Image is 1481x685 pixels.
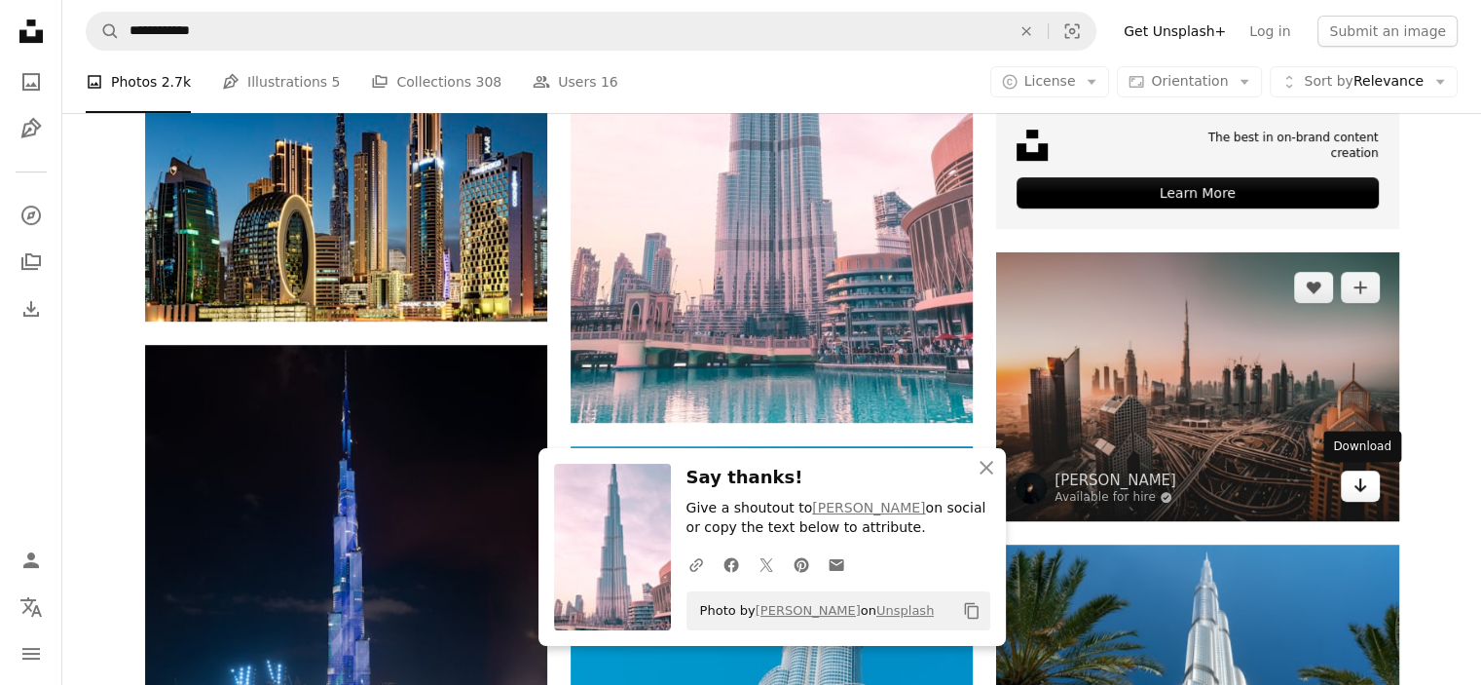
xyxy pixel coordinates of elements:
[1055,490,1176,506] a: Available for hire
[1317,16,1458,47] button: Submit an image
[1005,13,1048,50] button: Clear
[996,252,1398,520] img: aerial photo of city highway surrounded by high-rise buildings
[749,545,784,584] a: Share on Twitter
[819,545,854,584] a: Share over email
[990,66,1110,97] button: License
[1238,16,1302,47] a: Log in
[1151,73,1228,89] span: Orientation
[12,634,51,673] button: Menu
[12,541,51,580] a: Log in / Sign up
[12,12,51,55] a: Home — Unsplash
[1294,272,1333,303] button: Like
[12,62,51,101] a: Photos
[686,464,990,492] h3: Say thanks!
[690,595,935,627] span: Photo by on
[601,71,618,93] span: 16
[756,603,861,618] a: [PERSON_NAME]
[1016,473,1047,504] img: Go to David Rodrigo's profile
[1017,130,1048,161] img: file-1631678316303-ed18b8b5cb9cimage
[784,545,819,584] a: Share on Pinterest
[1304,72,1424,92] span: Relevance
[996,377,1398,395] a: aerial photo of city highway surrounded by high-rise buildings
[1304,73,1352,89] span: Sort by
[87,13,120,50] button: Search Unsplash
[955,594,988,628] button: Copy to clipboard
[12,109,51,148] a: Illustrations
[714,545,749,584] a: Share on Facebook
[371,51,501,113] a: Collections 308
[86,12,1096,51] form: Find visuals sitewide
[12,196,51,235] a: Explore
[12,243,51,282] a: Collections
[222,51,340,113] a: Illustrations 5
[1017,177,1378,209] div: Learn More
[145,33,547,322] img: DUBAI, United Arab Emirates – November 08, 2021: A fascinating cityscape of skyscrapers in Dubai,...
[1117,66,1262,97] button: Orientation
[812,501,925,516] a: [PERSON_NAME]
[533,51,618,113] a: Users 16
[1055,471,1176,490] a: [PERSON_NAME]
[12,289,51,328] a: Download History
[876,603,934,618] a: Unsplash
[1270,66,1458,97] button: Sort byRelevance
[475,71,501,93] span: 308
[1341,471,1380,502] a: Download
[1024,73,1076,89] span: License
[1112,16,1238,47] a: Get Unsplash+
[145,169,547,186] a: DUBAI, United Arab Emirates – November 08, 2021: A fascinating cityscape of skyscrapers in Dubai,...
[12,588,51,627] button: Language
[1157,130,1378,163] span: The best in on-brand content creation
[686,500,990,539] p: Give a shoutout to on social or copy the text below to attribute.
[1341,272,1380,303] button: Add to Collection
[332,71,341,93] span: 5
[145,638,547,656] a: city skyline during night time
[1323,431,1401,462] div: Download
[1049,13,1095,50] button: Visual search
